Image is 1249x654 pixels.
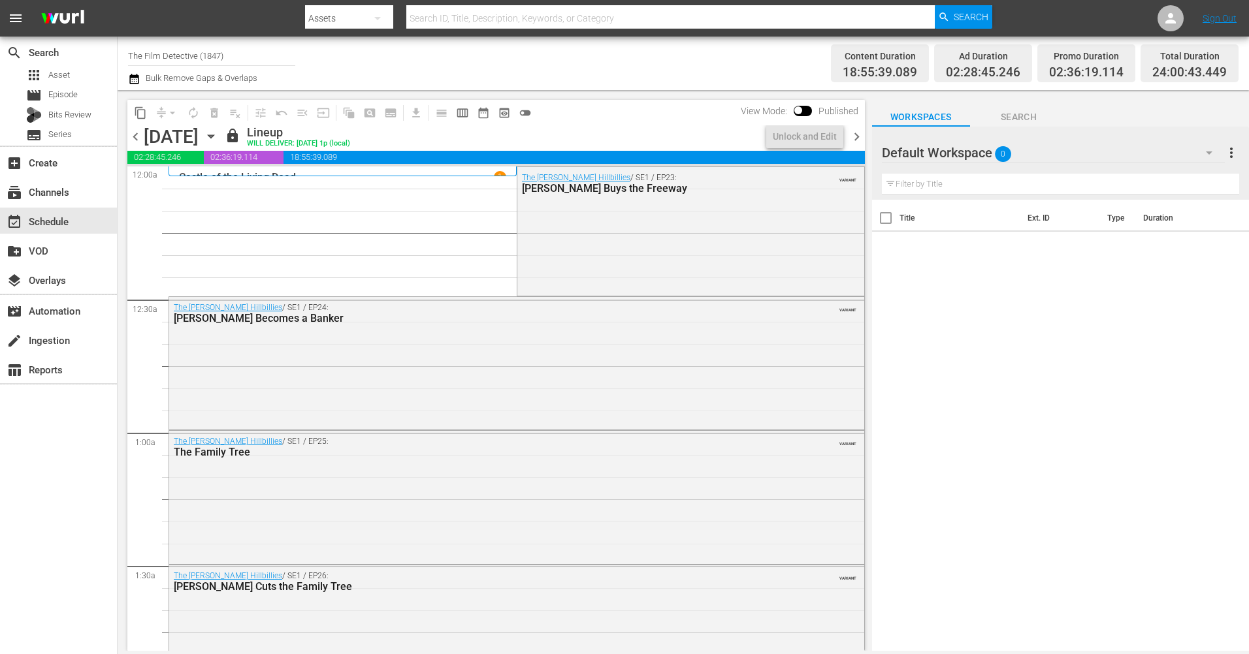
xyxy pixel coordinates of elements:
[1049,47,1124,65] div: Promo Duration
[271,102,292,123] span: Revert to Primary Episode
[284,151,865,164] span: 18:55:39.089
[48,128,72,141] span: Series
[522,173,794,195] div: / SE1 / EP23:
[839,302,856,312] span: VARIANT
[130,102,151,123] span: Copy Lineup
[179,171,296,183] p: Castle of the Living Dead
[1020,200,1099,236] th: Ext. ID
[1135,200,1214,236] th: Duration
[477,106,490,119] span: date_range_outlined
[7,214,22,230] span: Schedule
[174,580,788,593] div: [PERSON_NAME] Cuts the Family Tree
[401,100,427,125] span: Download as CSV
[144,126,199,148] div: [DATE]
[183,102,204,123] span: Loop Content
[31,3,94,34] img: ans4CAIJ8jUAAAAAAAAAAAAAAAAAAAAAAAAgQb4GAAAAAAAAAAAAAAAAAAAAAAAAJMjXAAAAAAAAAAAAAAAAAAAAAAAAgAT5G...
[766,125,843,148] button: Unlock and Edit
[456,106,469,119] span: calendar_view_week_outlined
[839,435,856,446] span: VARIANT
[1224,145,1239,161] span: more_vert
[519,106,532,119] span: toggle_off
[452,102,473,123] span: Week Calendar View
[144,73,257,83] span: Bulk Remove Gaps & Overlaps
[515,102,536,123] span: 24 hours Lineup View is OFF
[812,106,865,116] span: Published
[7,333,22,349] span: Ingestion
[48,108,91,121] span: Bits Review
[174,437,788,458] div: / SE1 / EP25:
[246,100,271,125] span: Customize Events
[313,102,334,123] span: Update Metadata from Key Asset
[427,100,452,125] span: Day Calendar View
[773,125,837,148] div: Unlock and Edit
[8,10,24,26] span: menu
[946,65,1020,80] span: 02:28:45.246
[174,303,788,324] div: / SE1 / EP24:
[1152,65,1227,80] span: 24:00:43.449
[1203,13,1237,23] a: Sign Out
[225,102,246,123] span: Clear Lineup
[843,65,917,80] span: 18:55:39.089
[7,273,22,288] span: Overlays
[247,140,350,148] div: WILL DELIVER: [DATE] 1p (local)
[494,102,515,123] span: View Backup
[127,151,204,164] span: 02:28:45.246
[174,571,282,580] a: The [PERSON_NAME] Hillbillies
[1152,47,1227,65] div: Total Duration
[839,172,856,182] span: VARIANT
[48,69,70,82] span: Asset
[204,102,225,123] span: Select an event to delete
[1099,200,1135,236] th: Type
[1224,137,1239,168] button: more_vert
[473,102,494,123] span: Month Calendar View
[900,200,1020,236] th: Title
[26,107,42,123] div: Bits Review
[7,45,22,61] span: Search
[995,140,1011,168] span: 0
[26,67,42,83] span: Asset
[1049,65,1124,80] span: 02:36:19.114
[843,47,917,65] div: Content Duration
[954,5,988,29] span: Search
[794,106,803,115] span: Toggle to switch from Published to Draft view.
[204,151,284,164] span: 02:36:19.114
[247,125,350,140] div: Lineup
[359,102,380,123] span: Create Search Block
[26,127,42,143] span: Series
[151,102,183,123] span: Remove Gaps & Overlaps
[26,87,42,103] span: Episode
[134,106,147,119] span: content_copy
[334,100,359,125] span: Refresh All Search Blocks
[225,128,240,144] span: lock
[849,129,865,145] span: chevron_right
[522,182,794,195] div: [PERSON_NAME] Buys the Freeway
[498,106,511,119] span: preview_outlined
[7,185,22,200] span: Channels
[127,129,144,145] span: chevron_left
[7,155,22,171] span: Create
[174,571,788,593] div: / SE1 / EP26:
[174,446,788,458] div: The Family Tree
[935,5,992,29] button: Search
[498,172,502,181] p: 1
[174,312,788,324] div: [PERSON_NAME] Becomes a Banker
[522,173,630,182] a: The [PERSON_NAME] Hillbillies
[970,109,1068,125] span: Search
[872,109,970,125] span: Workspaces
[292,102,313,123] span: Fill episodes with ad slates
[48,88,78,101] span: Episode
[174,303,282,312] a: The [PERSON_NAME] Hillbillies
[946,47,1020,65] div: Ad Duration
[380,102,401,123] span: Create Series Block
[7,243,22,259] span: VOD
[7,304,22,319] span: Automation
[882,134,1225,171] div: Default Workspace
[734,106,794,116] span: View Mode:
[839,570,856,580] span: VARIANT
[174,437,282,446] a: The [PERSON_NAME] Hillbillies
[7,362,22,378] span: Reports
